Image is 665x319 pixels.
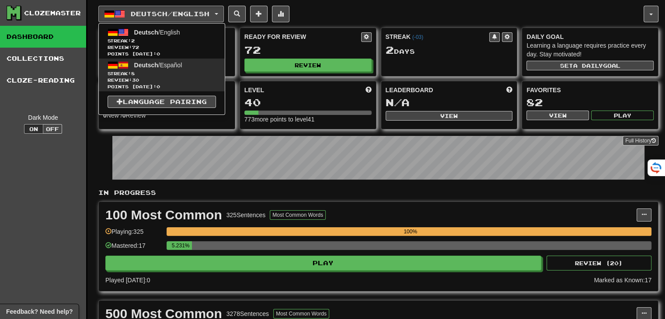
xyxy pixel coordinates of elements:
button: Deutsch/English [98,6,224,22]
span: Deutsch / English [131,10,209,17]
div: Favorites [526,86,654,94]
div: 3278 Sentences [226,309,269,318]
div: 40 [244,97,372,108]
span: Deutsch [134,29,158,36]
button: On [24,124,43,134]
strong: 0 [122,112,126,119]
div: Marked as Known: 17 [594,276,651,284]
span: Leaderboard [386,86,433,94]
span: Points [DATE]: 0 [108,51,216,57]
span: Streak: [108,38,216,44]
span: N/A [386,96,410,108]
div: Ready for Review [244,32,361,41]
div: 72 [244,45,372,55]
button: Review (20) [547,256,651,270]
div: 325 Sentences [226,211,266,219]
span: / Español [134,62,182,69]
span: Review: 72 [108,44,216,51]
div: Clozemaster [24,9,81,17]
span: Score more points to level up [366,86,372,94]
span: 2 [131,38,135,43]
span: 8 [131,71,135,76]
span: Review: 30 [108,77,216,83]
a: Deutsch/EspañolStreak:8 Review:30Points [DATE]:0 [99,59,225,91]
span: / English [134,29,180,36]
div: Learning a language requires practice every day. Stay motivated! [526,41,654,59]
button: Seta dailygoal [526,61,654,70]
span: Level [244,86,264,94]
div: Playing: 325 [105,227,162,242]
span: Played [DATE]: 0 [105,277,150,284]
span: Open feedback widget [6,307,73,316]
div: 773 more points to level 41 [244,115,372,124]
button: Off [43,124,62,134]
p: In Progress [98,188,658,197]
div: 100 Most Common [105,208,222,222]
span: 2 [386,44,394,56]
button: Most Common Words [270,210,326,220]
div: 100% [169,227,651,236]
button: View [526,111,589,120]
div: Streak [386,32,490,41]
button: Review [244,59,372,72]
div: Day s [386,45,513,56]
a: Language Pairing [108,96,216,108]
span: This week in points, UTC [506,86,512,94]
button: Play [591,111,654,120]
button: Most Common Words [273,309,329,319]
a: (-03) [412,34,423,40]
div: Mastered: 17 [105,241,162,256]
a: Full History [623,136,658,146]
button: Play [105,256,541,270]
button: View [386,111,513,121]
div: Dark Mode [7,113,80,122]
div: 82 [526,97,654,108]
div: Daily Goal [526,32,654,41]
span: a daily [573,62,603,69]
span: Deutsch [134,62,158,69]
span: Points [DATE]: 0 [108,83,216,90]
button: More stats [272,6,289,22]
button: Add sentence to collection [250,6,268,22]
button: Search sentences [228,6,246,22]
a: Deutsch/EnglishStreak:2 Review:72Points [DATE]:0 [99,26,225,59]
strong: 0 [103,112,107,119]
span: Streak: [108,70,216,77]
div: 5.231% [169,241,192,250]
div: New / Review [103,111,230,120]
